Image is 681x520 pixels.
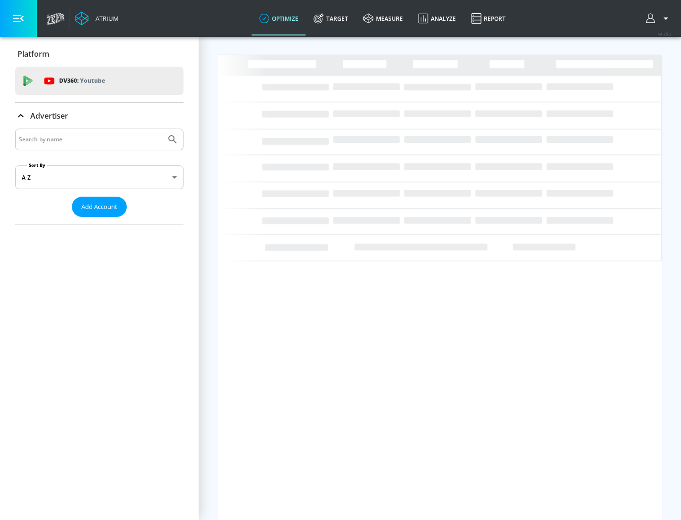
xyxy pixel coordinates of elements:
div: Advertiser [15,103,183,129]
a: Atrium [75,11,119,26]
a: Report [463,1,513,35]
button: Add Account [72,197,127,217]
div: Atrium [92,14,119,23]
a: optimize [252,1,306,35]
span: v 4.25.2 [658,31,672,36]
a: Analyze [410,1,463,35]
input: Search by name [19,133,162,146]
p: Youtube [80,76,105,86]
span: Add Account [81,201,117,212]
p: Advertiser [30,111,68,121]
nav: list of Advertiser [15,217,183,225]
label: Sort By [27,162,47,168]
div: Advertiser [15,129,183,225]
a: measure [356,1,410,35]
a: Target [306,1,356,35]
div: Platform [15,41,183,67]
div: A-Z [15,165,183,189]
p: DV360: [59,76,105,86]
div: DV360: Youtube [15,67,183,95]
p: Platform [17,49,49,59]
